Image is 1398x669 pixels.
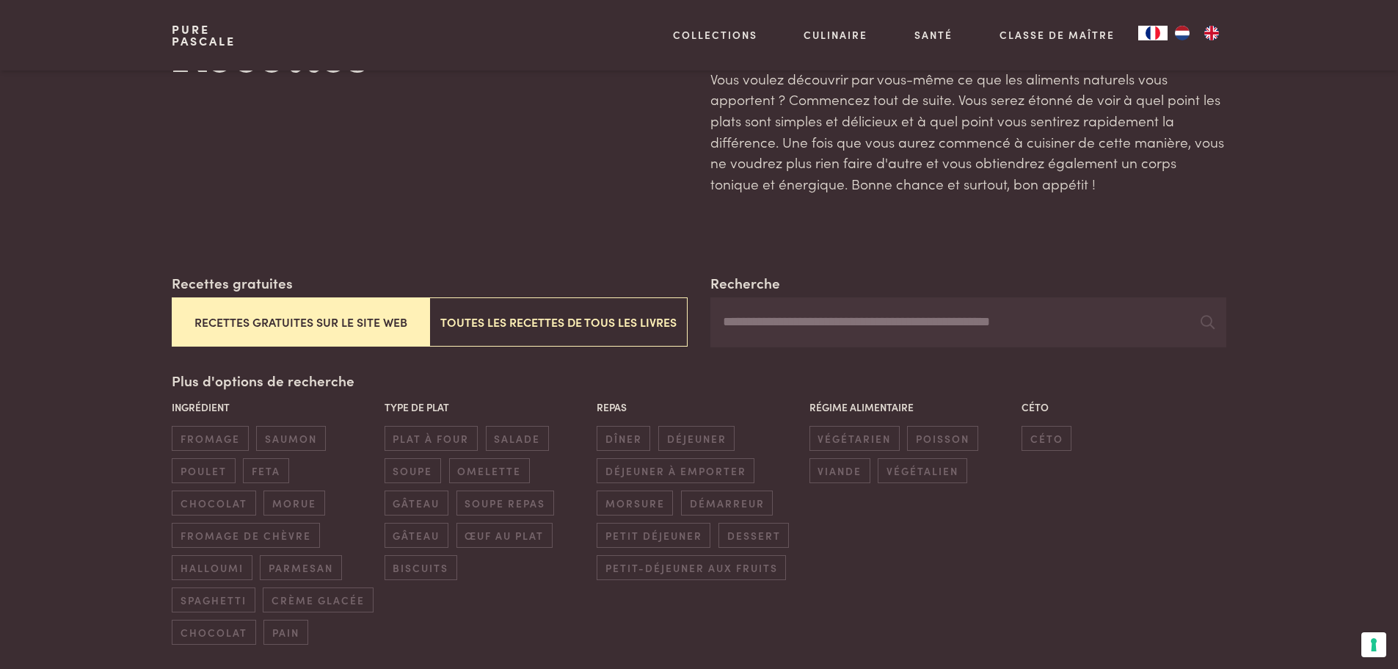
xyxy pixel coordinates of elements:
[385,426,478,450] span: plat à four
[429,297,687,347] button: Toutes les recettes de tous les livres
[597,523,710,547] span: petit déjeuner
[710,272,780,294] label: Recherche
[172,297,429,347] button: Recettes gratuites sur le site web
[914,27,953,43] a: Santé
[1022,399,1226,415] p: Céto
[385,555,457,579] span: biscuits
[597,399,801,415] p: Repas
[172,458,235,482] span: poulet
[718,523,789,547] span: dessert
[597,458,754,482] span: déjeuner à emporter
[456,523,553,547] span: œuf au plat
[878,458,966,482] span: végétalien
[681,491,773,515] span: démarreur
[449,458,530,482] span: omelette
[385,399,589,415] p: Type de plat
[172,399,376,415] p: Ingrédient
[263,620,307,644] span: pain
[907,426,977,450] span: poisson
[172,587,255,612] span: spaghetti
[172,426,248,450] span: fromage
[172,523,319,547] span: fromage de chèvre
[1138,26,1226,40] aside: Language selected: Français
[172,23,236,47] a: PurePascale
[658,426,735,450] span: déjeuner
[243,458,288,482] span: feta
[597,426,650,450] span: dîner
[385,523,448,547] span: gâteau
[809,426,900,450] span: végétarien
[1000,27,1115,43] a: Classe de maître
[1361,632,1386,657] button: Vos préférences en matière de consentement pour les technologies de suivi
[809,458,870,482] span: viande
[1168,26,1226,40] ul: Language list
[385,458,441,482] span: soupe
[1022,426,1071,450] span: céto
[172,620,255,644] span: chocolat
[1197,26,1226,40] a: EN
[809,399,1014,415] p: Régime alimentaire
[673,27,757,43] a: Collections
[263,587,373,612] span: crème glacée
[597,555,786,579] span: petit-déjeuner aux fruits
[1138,26,1168,40] div: Language
[256,426,325,450] span: saumon
[263,491,324,515] span: morue
[1168,26,1197,40] a: NL
[172,491,255,515] span: chocolat
[172,272,293,294] label: Recettes gratuites
[710,68,1226,195] p: Vous voulez découvrir par vous-même ce que les aliments naturels vous apportent ? Commencez tout ...
[597,491,673,515] span: morsure
[1138,26,1168,40] a: FR
[804,27,867,43] a: Culinaire
[385,491,448,515] span: gâteau
[172,555,252,579] span: halloumi
[486,426,549,450] span: salade
[456,491,554,515] span: soupe repas
[260,555,341,579] span: parmesan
